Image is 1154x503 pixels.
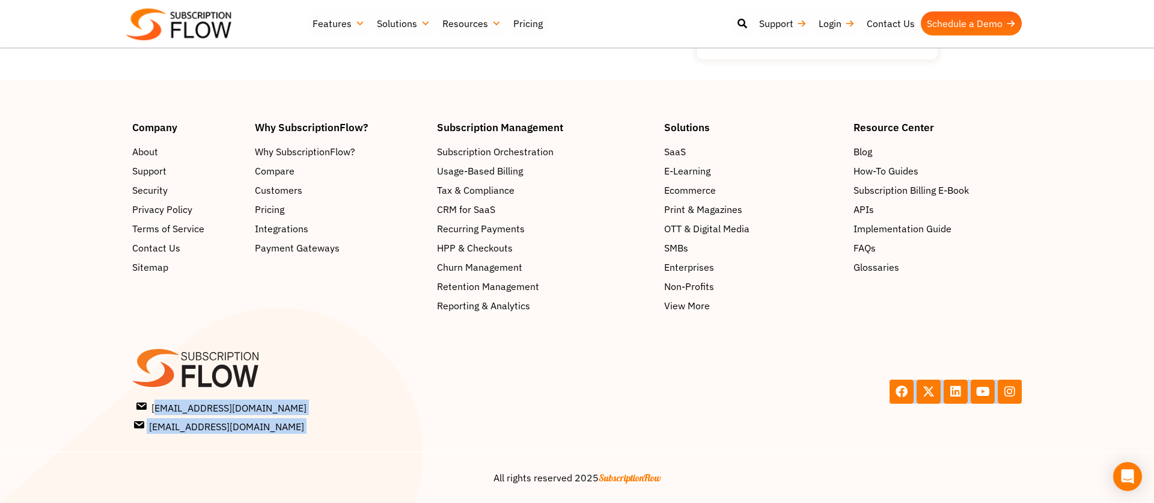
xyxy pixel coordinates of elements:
[132,144,158,159] span: About
[132,241,180,255] span: Contact Us
[437,221,652,236] a: Recurring Payments
[132,221,243,236] a: Terms of Service
[664,144,686,159] span: SaaS
[437,202,495,217] span: CRM for SaaS
[664,202,742,217] span: Print & Magazines
[599,472,661,484] span: SubscriptionFlow
[255,202,284,217] span: Pricing
[132,260,243,274] a: Sitemap
[307,11,371,35] a: Features
[437,241,513,255] span: HPP & Checkouts
[255,241,426,255] a: Payment Gateways
[437,298,530,313] span: Reporting & Analytics
[437,279,652,294] a: Retention Management
[436,11,507,35] a: Resources
[437,122,652,132] h4: Subscription Management
[664,164,841,178] a: E-Learning
[255,164,426,178] a: Compare
[132,241,243,255] a: Contact Us
[853,144,872,159] span: Blog
[132,144,243,159] a: About
[664,298,841,313] a: View More
[437,164,652,178] a: Usage-Based Billing
[437,221,525,236] span: Recurring Payments
[132,221,204,236] span: Terms of Service
[132,202,243,217] a: Privacy Policy
[853,144,1022,159] a: Blog
[664,279,841,294] a: Non-Profits
[255,241,340,255] span: Payment Gateways
[853,260,1022,274] a: Glossaries
[853,221,1022,236] a: Implementation Guide
[753,11,813,35] a: Support
[255,221,308,236] span: Integrations
[664,164,710,178] span: E-Learning
[132,164,243,178] a: Support
[126,8,231,40] img: Subscriptionflow
[664,183,841,197] a: Ecommerce
[132,164,166,178] span: Support
[132,122,243,132] h4: Company
[853,260,899,274] span: Glossaries
[664,260,841,274] a: Enterprises
[437,144,554,159] span: Subscription Orchestration
[853,202,874,217] span: APIs
[664,241,688,255] span: SMBs
[853,164,1022,178] a: How-To Guides
[437,241,652,255] a: HPP & Checkouts
[437,202,652,217] a: CRM for SaaS
[437,279,539,294] span: Retention Management
[255,164,295,178] span: Compare
[664,221,841,236] a: OTT & Digital Media
[437,260,522,274] span: Churn Management
[371,11,436,35] a: Solutions
[664,221,749,236] span: OTT & Digital Media
[255,221,426,236] a: Integrations
[664,183,716,197] span: Ecommerce
[437,183,514,197] span: Tax & Compliance
[853,241,1022,255] a: FAQs
[255,144,355,159] span: Why SubscriptionFlow?
[132,183,168,197] span: Security
[664,144,841,159] a: SaaS
[853,221,951,236] span: Implementation Guide
[853,164,918,178] span: How-To Guides
[664,279,714,294] span: Non-Profits
[921,11,1022,35] a: Schedule a Demo
[861,11,921,35] a: Contact Us
[664,260,714,274] span: Enterprises
[437,298,652,313] a: Reporting & Analytics
[437,183,652,197] a: Tax & Compliance
[1113,462,1142,491] div: Open Intercom Messenger
[507,11,549,35] a: Pricing
[132,202,192,217] span: Privacy Policy
[853,241,876,255] span: FAQs
[664,241,841,255] a: SMBs
[813,11,861,35] a: Login
[255,183,302,197] span: Customers
[437,164,523,178] span: Usage-Based Billing
[255,144,426,159] a: Why SubscriptionFlow?
[255,202,426,217] a: Pricing
[132,471,1022,485] center: All rights reserved 2025
[255,183,426,197] a: Customers
[664,202,841,217] a: Print & Magazines
[853,183,1022,197] a: Subscription Billing E-Book
[664,122,841,132] h4: Solutions
[132,183,243,197] a: Security
[135,418,573,434] a: [EMAIL_ADDRESS][DOMAIN_NAME]
[132,260,168,274] span: Sitemap
[853,122,1022,132] h4: Resource Center
[437,260,652,274] a: Churn Management
[132,349,258,387] img: SF-logo
[255,122,426,132] h4: Why SubscriptionFlow?
[135,418,304,434] span: [EMAIL_ADDRESS][DOMAIN_NAME]
[853,183,969,197] span: Subscription Billing E-Book
[437,144,652,159] a: Subscription Orchestration
[664,298,710,313] span: View More
[137,400,307,415] span: [EMAIL_ADDRESS][DOMAIN_NAME]
[135,400,573,415] a: [EMAIL_ADDRESS][DOMAIN_NAME]
[853,202,1022,217] a: APIs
